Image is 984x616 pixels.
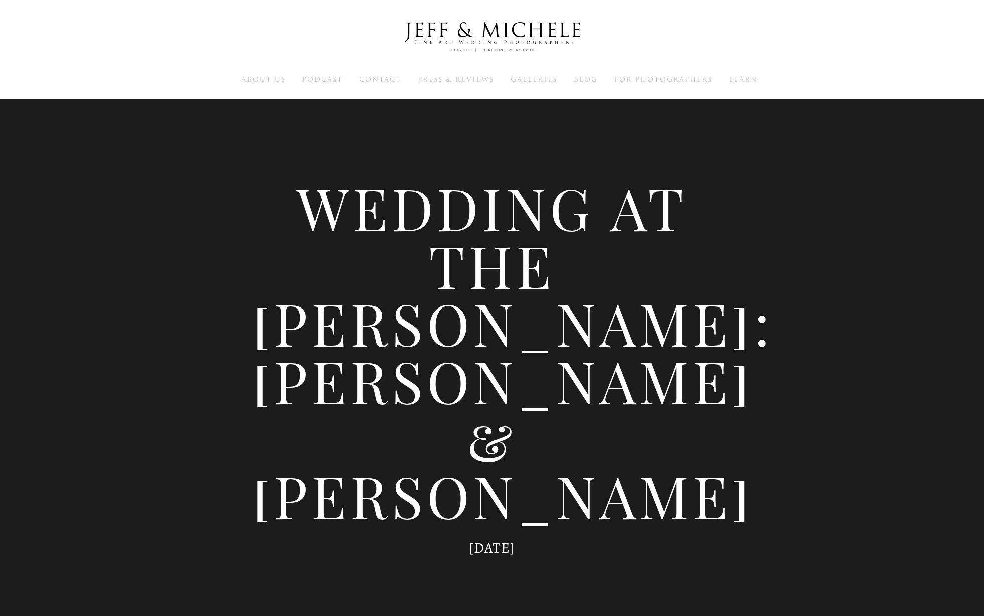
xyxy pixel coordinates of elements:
a: Contact [359,75,401,84]
time: [DATE] [469,538,515,558]
a: Galleries [511,75,557,84]
a: About Us [241,75,286,84]
img: Louisville Wedding Photographers - Jeff & Michele Wedding Photographers [392,13,592,62]
a: Learn [729,75,758,84]
a: Press & Reviews [418,75,494,84]
h1: Wedding at The [PERSON_NAME]: [PERSON_NAME] & [PERSON_NAME] [252,179,732,524]
a: For Photographers [614,75,712,84]
a: Blog [574,75,598,84]
a: Podcast [302,75,343,84]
